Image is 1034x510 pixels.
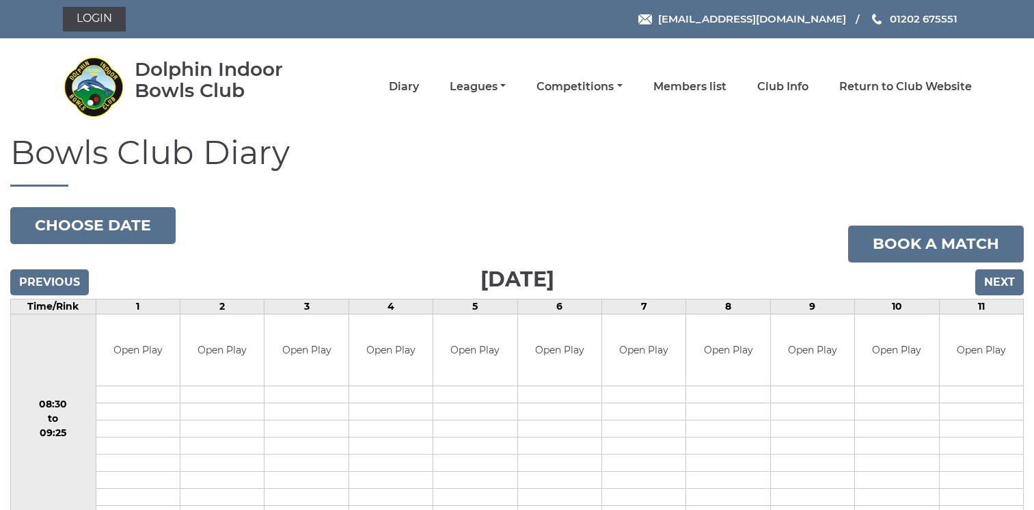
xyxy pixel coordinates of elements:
[264,314,348,386] td: Open Play
[638,11,846,27] a: Email [EMAIL_ADDRESS][DOMAIN_NAME]
[10,135,1024,187] h1: Bowls Club Diary
[389,79,419,94] a: Diary
[180,314,264,386] td: Open Play
[601,299,685,314] td: 7
[536,79,622,94] a: Competitions
[872,14,882,25] img: Phone us
[96,314,180,386] td: Open Play
[517,299,601,314] td: 6
[839,79,972,94] a: Return to Club Website
[518,314,601,386] td: Open Play
[855,299,939,314] td: 10
[771,314,854,386] td: Open Play
[135,59,323,101] div: Dolphin Indoor Bowls Club
[264,299,349,314] td: 3
[855,314,938,386] td: Open Play
[686,314,770,386] td: Open Play
[96,299,180,314] td: 1
[10,269,89,295] input: Previous
[870,11,957,27] a: Phone us 01202 675551
[770,299,854,314] td: 9
[757,79,808,94] a: Club Info
[638,14,652,25] img: Email
[653,79,726,94] a: Members list
[602,314,685,386] td: Open Play
[433,314,517,386] td: Open Play
[433,299,517,314] td: 5
[63,56,124,118] img: Dolphin Indoor Bowls Club
[939,299,1024,314] td: 11
[10,207,176,244] button: Choose date
[63,7,126,31] a: Login
[349,299,433,314] td: 4
[975,269,1024,295] input: Next
[11,299,96,314] td: Time/Rink
[180,299,264,314] td: 2
[349,314,433,386] td: Open Play
[686,299,770,314] td: 8
[658,12,846,25] span: [EMAIL_ADDRESS][DOMAIN_NAME]
[890,12,957,25] span: 01202 675551
[848,226,1024,263] a: Book a match
[940,314,1024,386] td: Open Play
[450,79,506,94] a: Leagues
